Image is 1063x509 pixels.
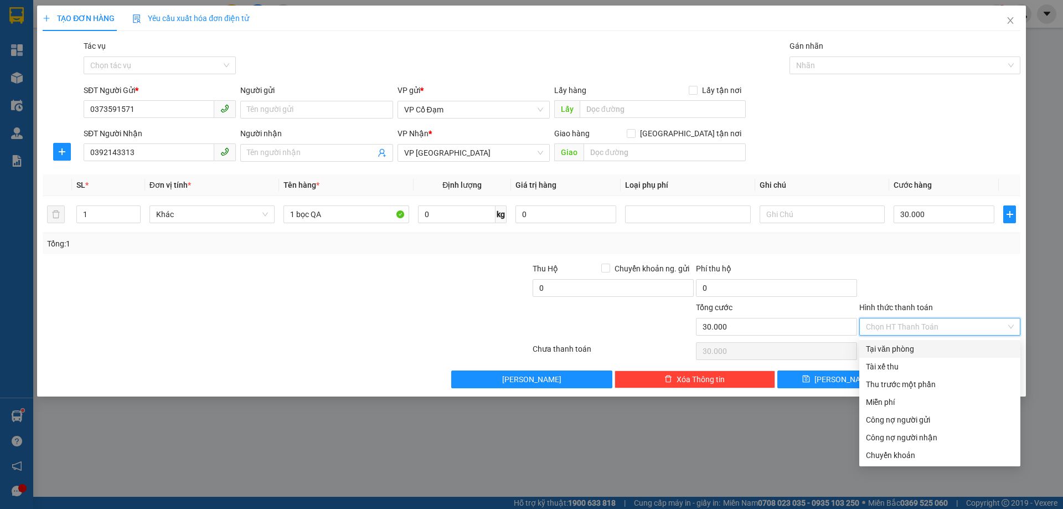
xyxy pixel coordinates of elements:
[554,86,586,95] span: Lấy hàng
[240,84,393,96] div: Người gửi
[283,181,319,189] span: Tên hàng
[866,431,1014,444] div: Công nợ người nhận
[515,205,616,223] input: 0
[496,205,507,223] span: kg
[220,147,229,156] span: phone
[240,127,393,140] div: Người nhận
[636,127,746,140] span: [GEOGRAPHIC_DATA] tận nơi
[47,205,65,223] button: delete
[53,143,71,161] button: plus
[859,411,1020,429] div: Cước gửi hàng sẽ được ghi vào công nợ của người gửi
[859,303,933,312] label: Hình thức thanh toán
[132,14,141,23] img: icon
[621,174,755,196] th: Loại phụ phí
[531,343,695,362] div: Chưa thanh toán
[47,238,410,250] div: Tổng: 1
[378,148,386,157] span: user-add
[283,205,409,223] input: VD: Bàn, Ghế
[615,371,776,388] button: deleteXóa Thông tin
[866,378,1014,390] div: Thu trước một phần
[1003,205,1015,223] button: plus
[398,129,429,138] span: VP Nhận
[404,101,543,118] span: VP Cổ Đạm
[610,263,694,275] span: Chuyển khoản ng. gửi
[755,174,889,196] th: Ghi chú
[451,371,612,388] button: [PERSON_NAME]
[54,147,70,156] span: plus
[554,143,584,161] span: Giao
[995,6,1026,37] button: Close
[866,396,1014,408] div: Miễn phí
[43,14,50,22] span: plus
[398,84,550,96] div: VP gửi
[664,375,672,384] span: delete
[220,104,229,113] span: phone
[515,181,556,189] span: Giá trị hàng
[760,205,885,223] input: Ghi Chú
[442,181,482,189] span: Định lượng
[866,414,1014,426] div: Công nợ người gửi
[696,263,857,279] div: Phí thu hộ
[156,206,268,223] span: Khác
[584,143,746,161] input: Dọc đường
[677,373,725,385] span: Xóa Thông tin
[866,343,1014,355] div: Tại văn phòng
[502,373,561,385] span: [PERSON_NAME]
[1004,210,1015,219] span: plus
[789,42,823,50] label: Gán nhãn
[894,181,932,189] span: Cước hàng
[580,100,746,118] input: Dọc đường
[1006,16,1015,25] span: close
[76,181,85,189] span: SL
[698,84,746,96] span: Lấy tận nơi
[84,127,236,140] div: SĐT Người Nhận
[696,303,732,312] span: Tổng cước
[866,361,1014,373] div: Tài xế thu
[533,264,558,273] span: Thu Hộ
[84,84,236,96] div: SĐT Người Gửi
[859,429,1020,446] div: Cước gửi hàng sẽ được ghi vào công nợ của người nhận
[149,181,191,189] span: Đơn vị tính
[814,373,874,385] span: [PERSON_NAME]
[554,129,590,138] span: Giao hàng
[43,14,115,23] span: TẠO ĐƠN HÀNG
[84,42,106,50] label: Tác vụ
[802,375,810,384] span: save
[777,371,897,388] button: save[PERSON_NAME]
[132,14,249,23] span: Yêu cầu xuất hóa đơn điện tử
[554,100,580,118] span: Lấy
[404,145,543,161] span: VP Mỹ Đình
[866,449,1014,461] div: Chuyển khoản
